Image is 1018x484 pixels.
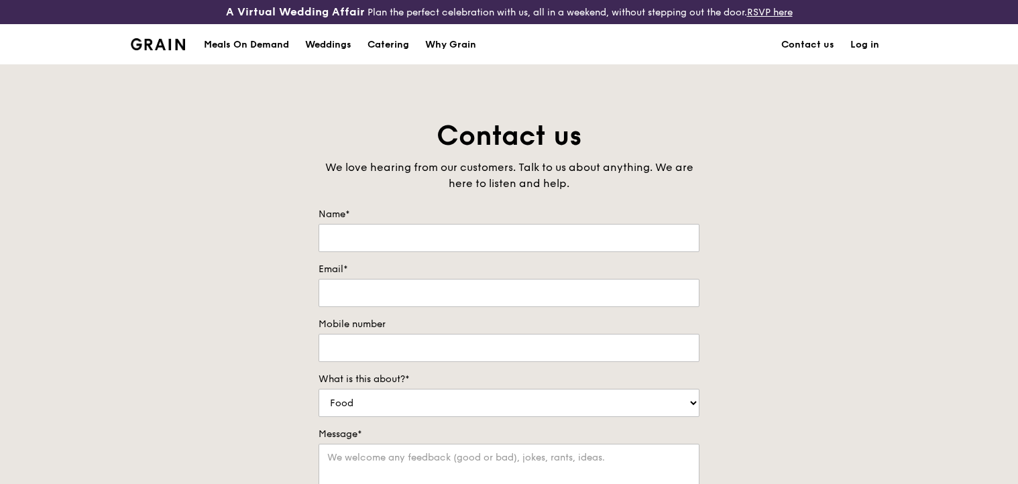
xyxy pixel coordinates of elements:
a: RSVP here [747,7,793,18]
h3: A Virtual Wedding Affair [226,5,365,19]
h1: Contact us [319,118,699,154]
img: Grain [131,38,185,50]
div: Meals On Demand [204,25,289,65]
label: What is this about?* [319,373,699,386]
div: Catering [367,25,409,65]
div: Weddings [305,25,351,65]
a: Catering [359,25,417,65]
div: Plan the perfect celebration with us, all in a weekend, without stepping out the door. [170,5,848,19]
label: Email* [319,263,699,276]
a: Log in [842,25,887,65]
div: We love hearing from our customers. Talk to us about anything. We are here to listen and help. [319,160,699,192]
a: Contact us [773,25,842,65]
a: GrainGrain [131,23,185,64]
label: Name* [319,208,699,221]
a: Weddings [297,25,359,65]
a: Why Grain [417,25,484,65]
label: Mobile number [319,318,699,331]
label: Message* [319,428,699,441]
div: Why Grain [425,25,476,65]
